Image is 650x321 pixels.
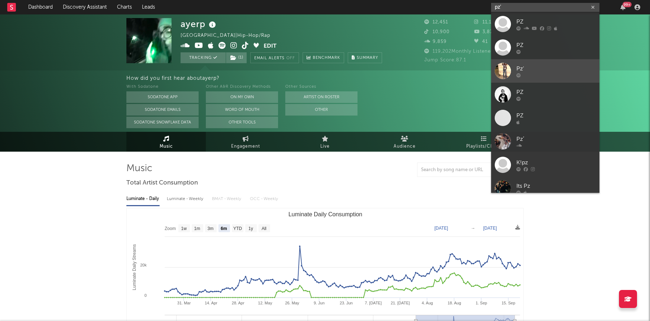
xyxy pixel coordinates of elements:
[491,83,599,106] a: PZ
[417,167,494,173] input: Search by song name or URL
[285,104,357,116] button: Other
[434,226,448,231] text: [DATE]
[232,301,244,305] text: 28. Apr
[516,17,596,26] div: PZ
[516,64,596,73] div: Pz'
[303,52,344,63] a: Benchmark
[126,91,199,103] button: Sodatone App
[261,226,266,231] text: All
[502,301,515,305] text: 15. Sep
[491,59,599,83] a: Pz'
[391,301,410,305] text: 21. [DATE]
[205,301,217,305] text: 14. Apr
[466,142,502,151] span: Playlists/Charts
[483,226,497,231] text: [DATE]
[194,226,200,231] text: 1m
[285,301,299,305] text: 26. May
[516,135,596,143] div: Pz’
[167,193,205,205] div: Luminate - Weekly
[474,30,496,34] span: 3,870
[314,301,325,305] text: 9. Jun
[476,301,487,305] text: 1. Sep
[208,226,214,231] text: 3m
[250,52,299,63] button: Email AlertsOff
[357,56,378,60] span: Summary
[233,226,242,231] text: YTD
[491,153,599,177] a: K!pz
[623,2,632,7] div: 99 +
[320,142,330,151] span: Live
[206,104,278,116] button: Word Of Mouth
[491,106,599,130] a: PZ
[140,263,147,267] text: 20k
[620,4,625,10] button: 99+
[126,193,160,205] div: Luminate - Daily
[422,301,433,305] text: 4. Aug
[491,130,599,153] a: Pz’
[126,179,198,187] span: Total Artist Consumption
[206,91,278,103] button: On My Own
[126,132,206,152] a: Music
[285,83,357,91] div: Other Sources
[126,74,650,83] div: How did you first hear about ayerp ?
[160,142,173,151] span: Music
[181,52,226,63] button: Tracking
[491,177,599,200] a: Its Pz
[181,226,187,231] text: 1w
[206,117,278,128] button: Other Tools
[424,49,495,54] span: 119,202 Monthly Listeners
[516,41,596,49] div: PZ
[474,20,498,25] span: 11,164
[181,31,279,40] div: [GEOGRAPHIC_DATA] | Hip-Hop/Rap
[444,132,524,152] a: Playlists/Charts
[144,293,147,298] text: 0
[289,211,363,217] text: Luminate Daily Consumption
[424,30,450,34] span: 10,900
[516,158,596,167] div: K!pz
[491,12,599,36] a: PZ
[286,56,295,60] em: Off
[165,226,176,231] text: Zoom
[258,301,273,305] text: 12. May
[264,42,277,51] button: Edit
[448,301,461,305] text: 18. Aug
[348,52,382,63] button: Summary
[221,226,227,231] text: 6m
[226,52,247,63] button: (1)
[313,54,340,62] span: Benchmark
[231,142,260,151] span: Engagement
[181,18,218,30] div: ayerp
[365,301,382,305] text: 7. [DATE]
[424,39,447,44] span: 9,859
[491,3,599,12] input: Search for artists
[471,226,475,231] text: →
[394,142,416,151] span: Audience
[516,111,596,120] div: PZ
[206,132,285,152] a: Engagement
[126,117,199,128] button: Sodatone Snowflake Data
[340,301,353,305] text: 23. Jun
[491,36,599,59] a: PZ
[285,91,357,103] button: Artist on Roster
[132,244,137,290] text: Luminate Daily Streams
[126,104,199,116] button: Sodatone Emails
[424,20,448,25] span: 12,451
[206,83,278,91] div: Other A&R Discovery Methods
[248,226,253,231] text: 1y
[474,39,488,44] span: 41
[424,58,466,62] span: Jump Score: 87.1
[516,182,596,190] div: Its Pz
[285,132,365,152] a: Live
[126,83,199,91] div: With Sodatone
[365,132,444,152] a: Audience
[177,301,191,305] text: 31. Mar
[516,88,596,96] div: PZ
[226,52,247,63] span: ( 1 )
